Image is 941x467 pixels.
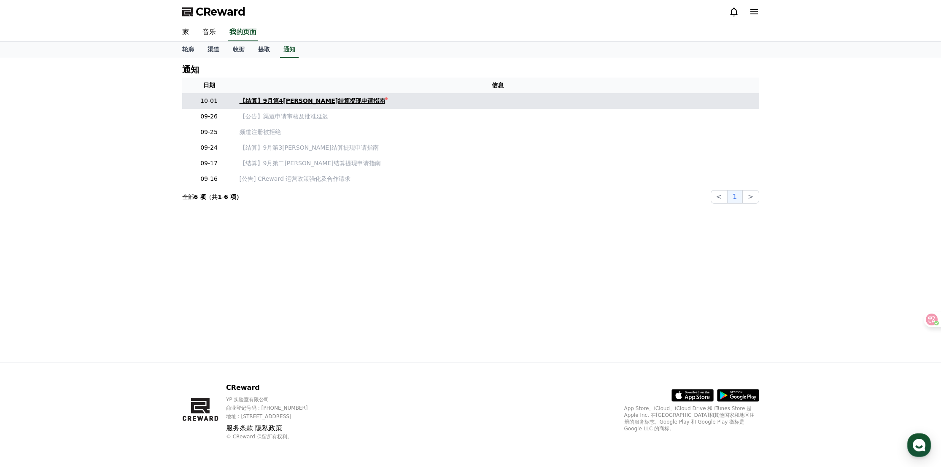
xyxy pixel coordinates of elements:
font: 【结算】9月第3[PERSON_NAME]结算提现申请指南 [240,144,379,151]
p: 09-25 [186,128,233,137]
font: 家 [182,28,189,36]
span: CReward [196,5,245,19]
font: 地址 : [STREET_ADDRESS] [226,413,291,419]
strong: 1 [218,193,222,200]
p: 10-01 [186,97,233,105]
font: App Store、iCloud、iCloud Drive 和 iTunes Store 是 Apple Inc. 在[GEOGRAPHIC_DATA]和其他国家和地区注册的服务标志。Googl... [624,405,755,432]
a: 【结算】9月第4[PERSON_NAME]结算提现申请指南 [240,97,756,105]
font: 【公告】渠道申请审核及批准延迟 [240,113,328,120]
font: 【结算】9月第二[PERSON_NAME]结算提现申请指南 [240,160,381,166]
a: 家 [175,24,196,41]
a: Settings [109,267,162,288]
font: [公告] CReward 运营政策强化及合作请求 [240,175,351,182]
a: 音乐 [196,24,223,41]
font: 通知 [182,64,199,75]
a: 【结算】9月第3[PERSON_NAME]结算提现申请指南 [240,143,756,152]
font: 我的页面 [229,28,256,36]
button: 1 [727,190,742,204]
strong: 6 项 [194,193,206,200]
p: 09-24 [186,143,233,152]
font: 频道注册被拒绝 [240,129,281,135]
p: 09-26 [186,112,233,121]
font: 【结算】9月第4[PERSON_NAME]结算提现申请指南 [240,97,386,104]
a: 通知 [280,42,299,58]
button: < [711,190,727,204]
a: CReward [182,5,245,19]
span: Messages [70,280,95,287]
font: 日期 [203,82,215,89]
font: 商业登记号码 : [PHONE_NUMBER] [226,405,308,411]
a: Messages [56,267,109,288]
font: 渠道 [208,46,219,53]
font: 轮廓 [182,46,194,53]
span: Home [22,280,36,287]
p: 09-17 [186,159,233,168]
a: 收据 [226,42,251,58]
font: © CReward 保留所有权利。 [226,434,292,440]
font: 收据 [233,46,245,53]
font: 通知 [283,46,295,53]
font: 信息 [492,82,504,89]
font: 提取 [258,46,270,53]
a: 提取 [251,42,277,58]
span: Settings [125,280,146,287]
p: CReward [226,383,324,393]
a: 轮廓 [175,42,201,58]
a: 我的页面 [228,24,258,41]
a: [公告] CReward 运营政策强化及合作请求 [240,174,756,183]
font: YP 实验室有限公司 [226,397,269,403]
font: 全部 （共 - [182,193,242,200]
p: 09-16 [186,174,233,183]
font: 音乐 [202,28,216,36]
button: > [742,190,759,204]
strong: 6 项） [224,193,242,200]
a: 【公告】渠道申请审核及批准延迟 [240,112,756,121]
a: 【结算】9月第二[PERSON_NAME]结算提现申请指南 [240,159,756,168]
font: 服务条款 隐私政策 [226,424,282,432]
a: 渠道 [201,42,226,58]
a: Home [3,267,56,288]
